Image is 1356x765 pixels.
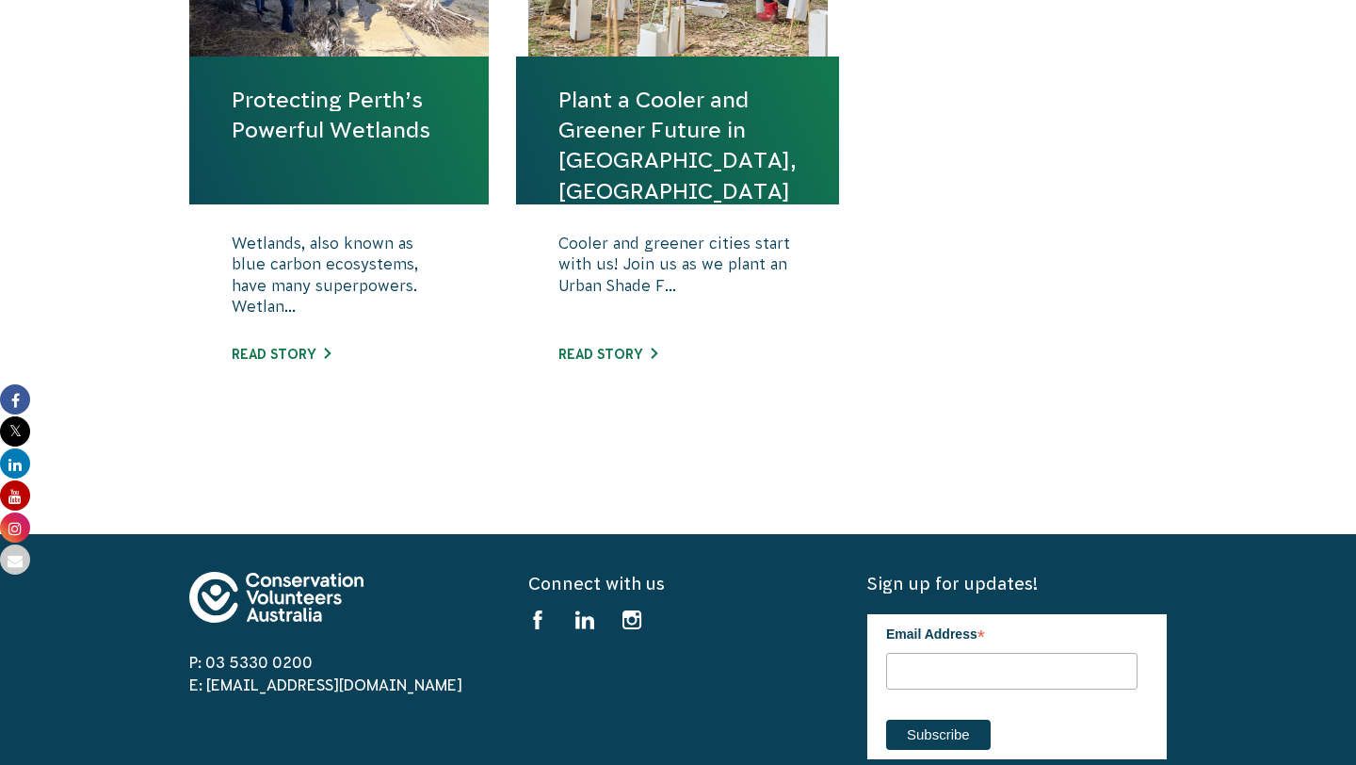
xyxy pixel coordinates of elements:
[558,85,797,206] a: Plant a Cooler and Greener Future in [GEOGRAPHIC_DATA], [GEOGRAPHIC_DATA]
[232,233,446,327] p: Wetlands, also known as blue carbon ecosystems, have many superpowers. Wetlan...
[528,572,828,595] h5: Connect with us
[558,347,657,362] a: Read story
[189,572,363,623] img: logo-footer.svg
[189,676,462,693] a: E: [EMAIL_ADDRESS][DOMAIN_NAME]
[867,572,1167,595] h5: Sign up for updates!
[189,654,313,671] a: P: 03 5330 0200
[558,233,797,327] p: Cooler and greener cities start with us! Join us as we plant an Urban Shade F...
[232,85,446,145] a: Protecting Perth’s Powerful Wetlands
[886,720,991,750] input: Subscribe
[232,347,331,362] a: Read story
[886,614,1138,650] label: Email Address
